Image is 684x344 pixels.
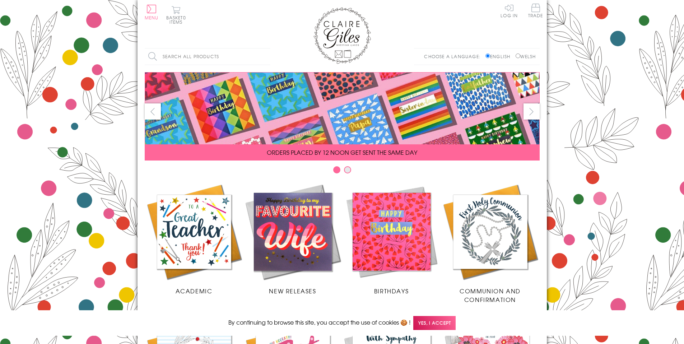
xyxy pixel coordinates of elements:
[243,182,342,295] a: New Releases
[501,4,518,18] a: Log In
[269,287,316,295] span: New Releases
[145,182,243,295] a: Academic
[263,48,270,65] input: Search
[516,54,520,58] input: Welsh
[516,53,536,60] label: Welsh
[460,287,521,304] span: Communion and Confirmation
[485,53,514,60] label: English
[424,53,484,60] p: Choose a language:
[413,316,456,330] span: Yes, I accept
[524,103,540,120] button: next
[145,48,270,65] input: Search all products
[342,182,441,295] a: Birthdays
[169,14,186,25] span: 0 items
[145,5,159,20] button: Menu
[528,4,543,19] a: Trade
[344,166,351,173] button: Carousel Page 2
[267,148,417,157] span: ORDERS PLACED BY 12 NOON GET SENT THE SAME DAY
[313,7,371,64] img: Claire Giles Greetings Cards
[166,6,186,24] button: Basket0 items
[145,103,161,120] button: prev
[176,287,213,295] span: Academic
[528,4,543,18] span: Trade
[145,14,159,21] span: Menu
[374,287,409,295] span: Birthdays
[333,166,340,173] button: Carousel Page 1 (Current Slide)
[441,182,540,304] a: Communion and Confirmation
[485,54,490,58] input: English
[145,166,540,177] div: Carousel Pagination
